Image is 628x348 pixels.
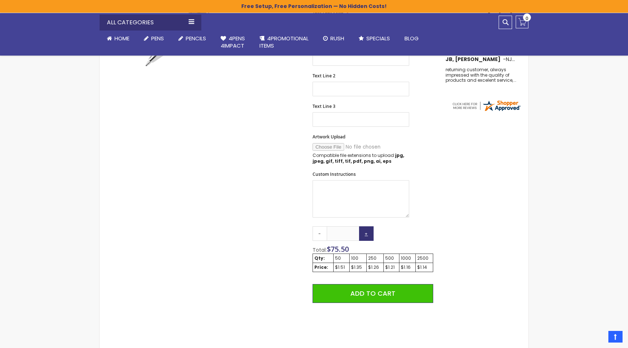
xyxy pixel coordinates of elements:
[259,35,309,49] span: 4PROMOTIONAL ITEMS
[313,153,409,164] p: Compatible file extensions to upload:
[385,264,397,270] div: $1.21
[100,31,137,46] a: Home
[335,264,348,270] div: $1.51
[351,264,365,270] div: $1.35
[335,255,348,261] div: 50
[252,31,316,54] a: 4PROMOTIONALITEMS
[186,35,206,42] span: Pencils
[351,255,365,261] div: 100
[313,152,404,164] strong: jpg, jpeg, gif, tiff, tif, pdf, png, ai, eps
[313,308,433,346] iframe: PayPal
[316,31,351,46] a: Rush
[516,16,528,28] a: 0
[368,255,382,261] div: 250
[526,15,528,22] span: 0
[446,56,503,63] span: JB, [PERSON_NAME]
[330,35,344,42] span: Rush
[171,31,213,46] a: Pencils
[314,255,325,261] strong: Qty:
[417,255,432,261] div: 2500
[608,331,623,343] a: Top
[397,31,426,46] a: Blog
[137,31,171,46] a: Pens
[503,56,566,63] span: - ,
[313,171,356,177] span: Custom Instructions
[313,284,433,303] button: Add to Cart
[314,264,328,270] strong: Price:
[404,35,419,42] span: Blog
[313,103,335,109] span: Text Line 3
[313,134,345,140] span: Artwork Upload
[151,35,164,42] span: Pens
[506,56,515,63] span: NJ
[213,31,252,54] a: 4Pens4impact
[114,35,129,42] span: Home
[351,31,397,46] a: Specials
[100,15,201,31] div: All Categories
[313,73,335,79] span: Text Line 2
[327,244,349,254] span: $
[451,99,521,112] img: 4pens.com widget logo
[401,255,414,261] div: 1000
[313,226,327,241] a: -
[331,244,349,254] span: 75.50
[385,255,397,261] div: 500
[368,264,382,270] div: $1.26
[417,264,432,270] div: $1.14
[451,108,521,114] a: 4pens.com certificate URL
[221,35,245,49] span: 4Pens 4impact
[446,67,516,83] div: returning customer, always impressed with the quality of products and excelent service, will retu...
[401,264,414,270] div: $1.16
[366,35,390,42] span: Specials
[359,226,374,241] a: +
[313,246,327,254] span: Total:
[350,289,395,298] span: Add to Cart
